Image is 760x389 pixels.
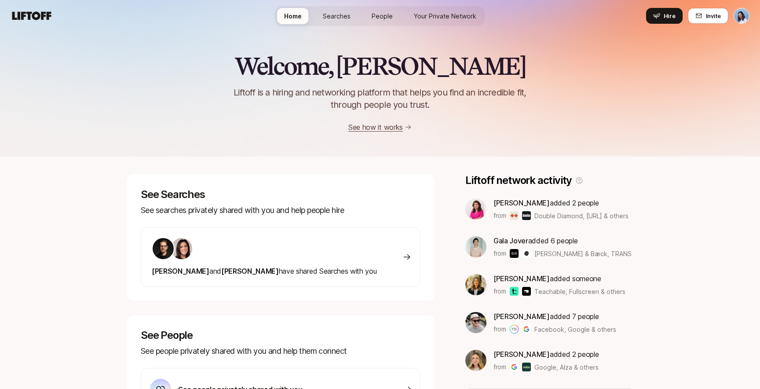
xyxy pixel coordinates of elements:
[141,345,420,357] p: See people privately shared with you and help them connect
[534,363,599,372] span: Google, Alza & others
[414,11,476,21] span: Your Private Network
[493,273,625,284] p: added someone
[706,11,721,20] span: Invite
[234,53,526,79] h2: Welcome, [PERSON_NAME]
[152,267,209,275] span: [PERSON_NAME]
[465,174,572,187] p: Liftoff network activity
[493,235,631,246] p: added 6 people
[510,363,519,371] img: Google
[365,8,400,24] a: People
[493,311,616,322] p: added 7 people
[493,198,550,207] span: [PERSON_NAME]
[688,8,728,24] button: Invite
[284,11,302,21] span: Home
[734,8,749,23] img: Dan Tase
[493,349,599,360] p: added 2 people
[534,287,625,296] span: Teachable, Fullscreen & others
[522,211,531,220] img: Avantos.ai
[223,86,537,111] p: Liftoff is a hiring and networking platform that helps you find an incredible fit, through people...
[465,236,486,257] img: ACg8ocKhcGRvChYzWN2dihFRyxedT7mU-5ndcsMXykEoNcm4V62MVdan=s160-c
[510,249,519,258] img: Bakken & Bæck
[534,250,706,257] span: [PERSON_NAME] & Bæck, TRANSCRIPT Magazine & others
[510,211,519,220] img: Double Diamond
[465,350,486,371] img: f9fb6e99_f038_4030_a43b_0d724dd62938.jpg
[664,11,676,20] span: Hire
[646,8,683,24] button: Hire
[522,325,531,334] img: Google
[493,286,506,297] p: from
[372,11,393,21] span: People
[493,210,506,221] p: from
[734,8,749,24] button: Dan Tase
[141,204,420,217] p: See searches privately shared with you and help people hire
[493,312,550,321] span: [PERSON_NAME]
[522,363,531,371] img: Alza
[493,197,628,209] p: added 2 people
[316,8,358,24] a: Searches
[493,350,550,359] span: [PERSON_NAME]
[493,324,506,334] p: from
[522,287,531,296] img: Fullscreen
[141,329,420,341] p: See People
[493,362,506,372] p: from
[348,123,403,132] a: See how it works
[141,188,420,201] p: See Searches
[493,236,528,245] span: Gala Jover
[153,238,174,259] img: ACg8ocLkLr99FhTl-kK-fHkDFhetpnfS0fTAm4rmr9-oxoZ0EDUNs14=s160-c
[534,212,628,220] span: Double Diamond, [URL] & others
[465,274,486,295] img: add89ea6_fb14_440a_9630_c54da93ccdde.jpg
[171,238,192,259] img: 71d7b91d_d7cb_43b4_a7ea_a9b2f2cc6e03.jpg
[465,312,486,333] img: 309eadd5_a888_45ff_9bfc_191f45ad34bd.jfif
[493,274,550,283] span: [PERSON_NAME]
[221,267,279,275] span: [PERSON_NAME]
[493,248,506,259] p: from
[534,325,616,334] span: Facebook, Google & others
[465,198,486,220] img: 9e09e871_5697_442b_ae6e_b16e3f6458f8.jpg
[407,8,483,24] a: Your Private Network
[522,249,531,258] img: TRANSCRIPT Magazine
[323,11,351,21] span: Searches
[277,8,309,24] a: Home
[152,267,376,275] span: have shared Searches with you
[510,287,519,296] img: Teachable
[209,267,221,275] span: and
[510,325,519,334] img: Facebook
